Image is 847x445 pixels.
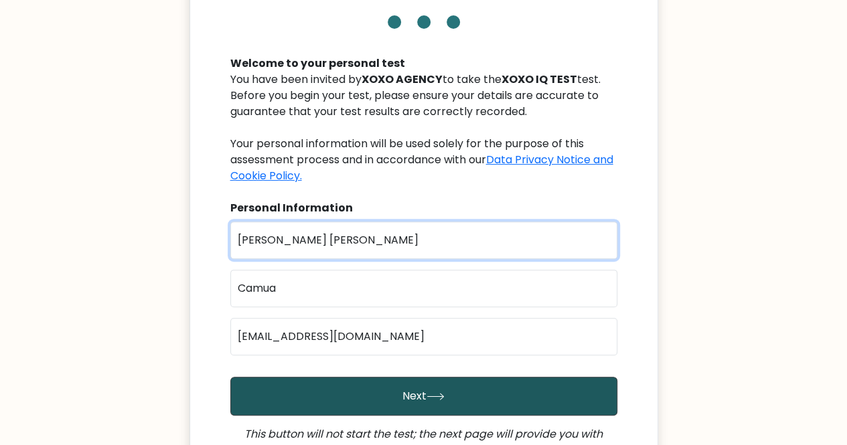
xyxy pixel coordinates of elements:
[230,270,617,307] input: Last name
[502,72,577,87] b: XOXO IQ TEST
[230,56,617,72] div: Welcome to your personal test
[230,152,613,183] a: Data Privacy Notice and Cookie Policy.
[230,72,617,184] div: You have been invited by to take the test. Before you begin your test, please ensure your details...
[230,377,617,416] button: Next
[230,318,617,355] input: Email
[362,72,443,87] b: XOXO AGENCY
[230,200,617,216] div: Personal Information
[230,221,617,259] input: First name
